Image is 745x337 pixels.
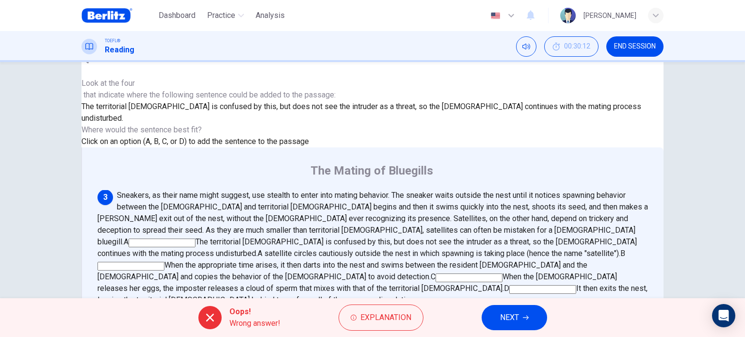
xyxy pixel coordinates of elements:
[97,191,648,246] span: Sneakers, as their name might suggest, use stealth to enter into mating behavior. The sneaker wai...
[489,12,502,19] img: en
[256,10,285,21] span: Analysis
[81,78,664,101] span: Look at the four that indicate where the following sentence could be added to the passage:
[159,10,195,21] span: Dashboard
[258,249,620,258] span: A satellite circles cautiously outside the nest in which spawning is taking place (hence the name...
[155,7,199,24] button: Dashboard
[97,190,113,205] div: 3
[564,43,590,50] span: 00:30:12
[516,36,536,57] div: Mute
[310,163,433,178] h4: The Mating of Bluegills
[339,305,423,331] button: Explanation
[229,318,280,329] span: Wrong answer!
[712,304,735,327] div: Open Intercom Messenger
[81,125,204,134] span: Where would the sentence best fit?
[124,237,129,246] span: A
[105,44,134,56] h1: Reading
[583,10,636,21] div: [PERSON_NAME]
[431,272,436,281] span: C
[105,37,120,44] span: TOEFL®
[81,137,309,146] span: Click on an option (A, B, C, or D) to add the sentence to the passage
[360,311,411,324] span: Explanation
[606,36,664,57] button: END SESSION
[97,260,587,281] span: When the appropriate time arises, it then darts into the nest and swims between the resident [DEM...
[504,284,509,293] span: D
[81,6,155,25] a: Berlitz Brasil logo
[203,7,248,24] button: Practice
[229,306,280,318] span: Oops!
[482,305,547,330] button: NEXT
[252,7,289,24] button: Analysis
[81,102,641,123] span: The territorial [DEMOGRAPHIC_DATA] is confused by this, but does not see the intruder as a threat...
[560,8,576,23] img: Profile picture
[97,237,637,258] span: The territorial [DEMOGRAPHIC_DATA] is confused by this, but does not see the intruder as a threat...
[614,43,656,50] span: END SESSION
[81,6,132,25] img: Berlitz Brasil logo
[207,10,235,21] span: Practice
[544,36,599,57] div: Hide
[620,249,625,258] span: B
[500,311,519,324] span: NEXT
[544,36,599,57] button: 00:30:12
